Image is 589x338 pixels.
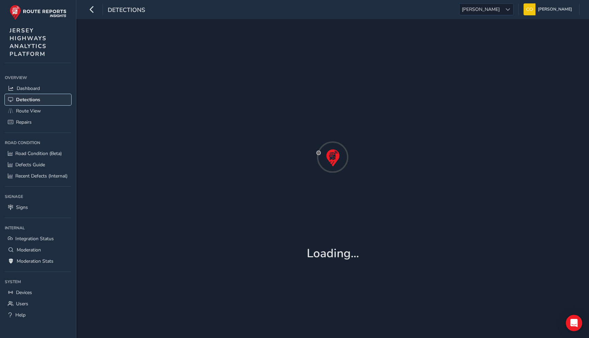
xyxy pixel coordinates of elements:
[5,309,71,321] a: Help
[15,150,62,157] span: Road Condition (Beta)
[5,298,71,309] a: Users
[16,301,28,307] span: Users
[10,27,47,58] span: JERSEY HIGHWAYS ANALYTICS PLATFORM
[16,96,40,103] span: Detections
[5,94,71,105] a: Detections
[108,6,145,15] span: Detections
[5,287,71,298] a: Devices
[5,244,71,256] a: Moderation
[16,289,32,296] span: Devices
[17,85,40,92] span: Dashboard
[5,233,71,244] a: Integration Status
[15,162,45,168] span: Defects Guide
[5,105,71,117] a: Route View
[566,315,582,331] div: Open Intercom Messenger
[5,277,71,287] div: System
[538,3,572,15] span: [PERSON_NAME]
[15,312,26,318] span: Help
[17,258,54,264] span: Moderation Stats
[5,138,71,148] div: Road Condition
[5,256,71,267] a: Moderation Stats
[16,119,32,125] span: Repairs
[5,170,71,182] a: Recent Defects (Internal)
[5,159,71,170] a: Defects Guide
[5,223,71,233] div: Internal
[524,3,574,15] button: [PERSON_NAME]
[5,202,71,213] a: Signs
[5,73,71,83] div: Overview
[5,83,71,94] a: Dashboard
[10,5,66,20] img: rr logo
[15,235,54,242] span: Integration Status
[15,173,67,179] span: Recent Defects (Internal)
[5,191,71,202] div: Signage
[5,117,71,128] a: Repairs
[307,246,359,261] h1: Loading...
[16,108,41,114] span: Route View
[524,3,535,15] img: diamond-layout
[16,204,28,211] span: Signs
[5,148,71,159] a: Road Condition (Beta)
[17,247,41,253] span: Moderation
[459,4,502,15] span: [PERSON_NAME]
